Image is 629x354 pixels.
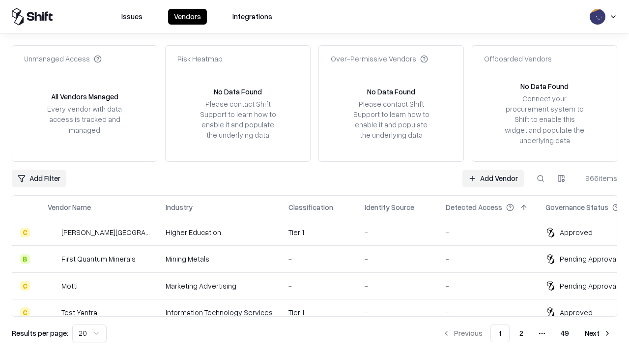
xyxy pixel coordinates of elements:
[214,87,262,97] div: No Data Found
[227,9,278,25] button: Integrations
[24,54,102,64] div: Unmanaged Access
[365,307,430,318] div: -
[20,228,30,237] div: C
[48,307,57,317] img: Test Yantra
[44,104,125,135] div: Every vendor with data access is tracked and managed
[504,93,585,146] div: Connect your procurement system to Shift to enable this widget and populate the underlying data
[520,81,569,91] div: No Data Found
[166,227,273,237] div: Higher Education
[446,202,502,212] div: Detected Access
[20,254,30,264] div: B
[288,307,349,318] div: Tier 1
[48,281,57,291] img: Motti
[560,307,593,318] div: Approved
[579,324,617,342] button: Next
[61,281,78,291] div: Motti
[512,324,531,342] button: 2
[166,254,273,264] div: Mining Metals
[560,227,593,237] div: Approved
[288,227,349,237] div: Tier 1
[288,254,349,264] div: -
[484,54,552,64] div: Offboarded Vendors
[20,307,30,317] div: C
[578,173,617,183] div: 966 items
[12,328,68,338] p: Results per page:
[48,202,91,212] div: Vendor Name
[367,87,415,97] div: No Data Found
[115,9,148,25] button: Issues
[331,54,428,64] div: Over-Permissive Vendors
[288,281,349,291] div: -
[48,228,57,237] img: Reichman University
[553,324,577,342] button: 49
[12,170,66,187] button: Add Filter
[51,91,118,102] div: All Vendors Managed
[197,99,279,141] div: Please contact Shift Support to learn how to enable it and populate the underlying data
[365,227,430,237] div: -
[61,307,97,318] div: Test Yantra
[168,9,207,25] button: Vendors
[166,281,273,291] div: Marketing Advertising
[490,324,510,342] button: 1
[446,254,530,264] div: -
[177,54,223,64] div: Risk Heatmap
[446,227,530,237] div: -
[48,254,57,264] img: First Quantum Minerals
[446,307,530,318] div: -
[365,202,414,212] div: Identity Source
[350,99,432,141] div: Please contact Shift Support to learn how to enable it and populate the underlying data
[560,254,618,264] div: Pending Approval
[288,202,333,212] div: Classification
[166,307,273,318] div: Information Technology Services
[436,324,617,342] nav: pagination
[545,202,608,212] div: Governance Status
[61,254,136,264] div: First Quantum Minerals
[20,281,30,291] div: C
[365,254,430,264] div: -
[462,170,524,187] a: Add Vendor
[61,227,150,237] div: [PERSON_NAME][GEOGRAPHIC_DATA]
[166,202,193,212] div: Industry
[446,281,530,291] div: -
[560,281,618,291] div: Pending Approval
[365,281,430,291] div: -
